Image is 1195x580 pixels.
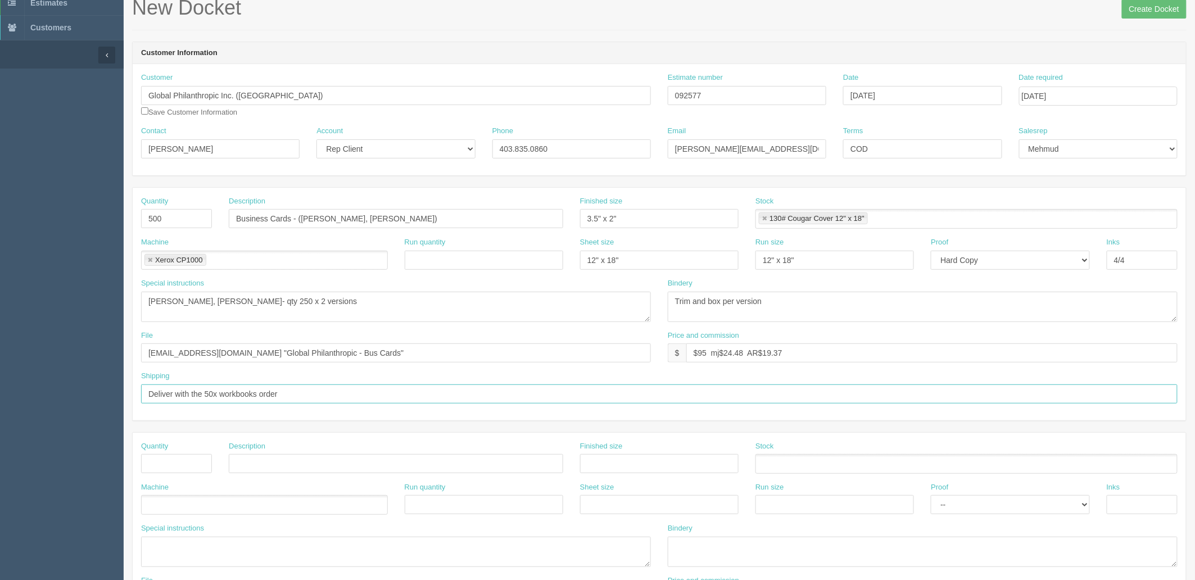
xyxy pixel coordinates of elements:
label: Phone [492,126,514,137]
label: Sheet size [580,237,614,248]
label: Estimate number [668,72,723,83]
label: Inks [1107,237,1120,248]
label: Date [843,72,858,83]
label: Proof [931,237,948,248]
label: Finished size [580,441,623,452]
label: Run size [755,482,784,493]
input: Enter customer name [141,86,651,105]
textarea: ATT: [PERSON_NAME], [STREET_ADDRESS][PERSON_NAME] [141,537,651,567]
label: Date required [1019,72,1063,83]
label: Special instructions [141,278,204,289]
label: Inks [1107,482,1120,493]
label: Shipping [141,371,170,382]
label: Description [229,196,265,207]
div: Save Customer Information [141,72,651,117]
label: Machine [141,482,169,493]
div: 130# Cougar Cover 12" x 18" [769,215,864,222]
label: Price and commission [668,330,739,341]
textarea: Trim and box [668,292,1178,322]
label: Customer [141,72,173,83]
label: Run quantity [405,237,446,248]
label: Terms [843,126,863,137]
label: Account [316,126,343,137]
textarea: [PERSON_NAME] - qty 250 [141,292,651,322]
label: Finished size [580,196,623,207]
label: Run size [755,237,784,248]
label: Run quantity [405,482,446,493]
label: Stock [755,196,774,207]
label: Special instructions [141,523,204,534]
label: Salesrep [1019,126,1048,137]
label: Bindery [668,523,692,534]
label: Machine [141,237,169,248]
label: Email [668,126,686,137]
label: Proof [931,482,948,493]
label: Bindery [668,278,692,289]
header: Customer Information [133,42,1186,65]
label: Description [229,441,265,452]
label: Quantity [141,196,168,207]
label: Sheet size [580,482,614,493]
span: Customers [30,23,71,32]
label: Stock [755,441,774,452]
label: Quantity [141,441,168,452]
div: $ [668,343,686,362]
label: Contact [141,126,166,137]
label: File [141,330,153,341]
div: Xerox CP1000 [155,256,203,264]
